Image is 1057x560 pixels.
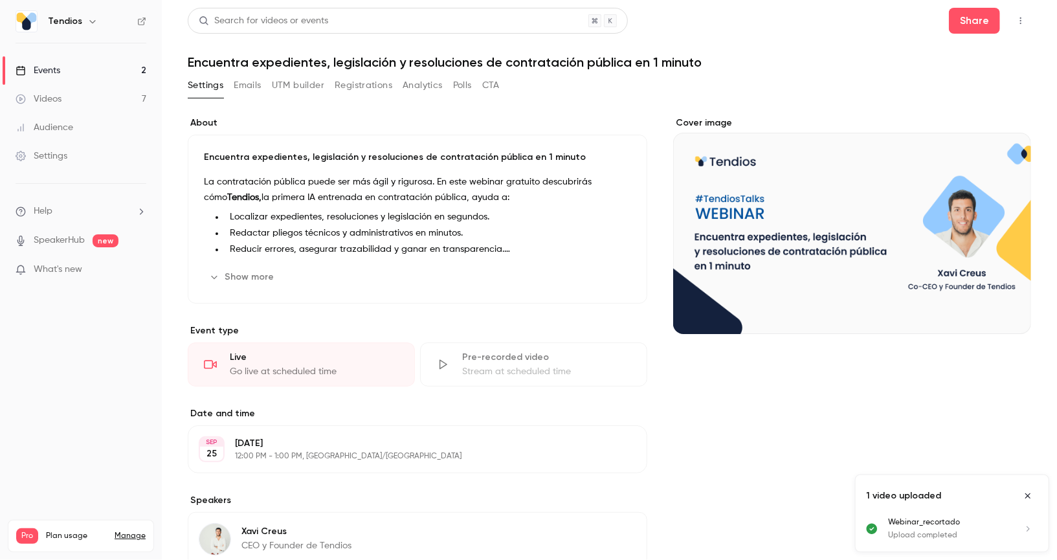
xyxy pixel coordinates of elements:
[16,93,61,106] div: Videos
[241,539,351,552] p: CEO y Founder de Tendios
[48,15,82,28] h6: Tendios
[188,324,647,337] p: Event type
[866,489,941,502] p: 1 video uploaded
[34,263,82,276] span: What's new
[188,494,647,507] label: Speakers
[888,517,1007,528] p: Webinar_recortado
[16,205,146,218] li: help-dropdown-opener
[16,528,38,544] span: Pro
[188,117,647,129] label: About
[272,75,324,96] button: UTM builder
[230,351,399,364] div: Live
[403,75,443,96] button: Analytics
[204,151,631,164] p: Encuentra expedientes, legislación y resoluciones de contratación pública en 1 minuto
[199,14,328,28] div: Search for videos or events
[225,210,631,224] li: Localizar expedientes, resoluciones y legislación en segundos.
[335,75,392,96] button: Registrations
[34,205,52,218] span: Help
[204,267,282,287] button: Show more
[462,365,631,378] div: Stream at scheduled time
[453,75,472,96] button: Polls
[235,451,579,462] p: 12:00 PM - 1:00 PM, [GEOGRAPHIC_DATA]/[GEOGRAPHIC_DATA]
[188,75,223,96] button: Settings
[206,447,217,460] p: 25
[199,524,230,555] img: Xavi Creus
[888,517,1038,541] a: Webinar_recortadoUpload completed
[16,121,73,134] div: Audience
[188,407,647,420] label: Date and time
[482,75,500,96] button: CTA
[673,117,1031,334] section: Cover image
[188,54,1031,70] h1: Encuentra expedientes, legislación y resoluciones de contratación pública en 1 minuto
[93,234,118,247] span: new
[227,193,261,202] strong: Tendios,
[234,75,261,96] button: Emails
[16,11,37,32] img: Tendios
[230,365,399,378] div: Go live at scheduled time
[420,342,647,386] div: Pre-recorded videoStream at scheduled time
[200,438,223,447] div: SEP
[241,525,351,538] p: Xavi Creus
[856,517,1049,552] ul: Uploads list
[462,351,631,364] div: Pre-recorded video
[115,531,146,541] a: Manage
[235,437,579,450] p: [DATE]
[34,234,85,247] a: SpeakerHub
[949,8,1000,34] button: Share
[16,64,60,77] div: Events
[1018,486,1038,506] button: Close uploads list
[188,342,415,386] div: LiveGo live at scheduled time
[46,531,107,541] span: Plan usage
[888,530,1007,541] p: Upload completed
[225,243,631,256] li: Reducir errores, asegurar trazabilidad y ganar en transparencia.
[225,227,631,240] li: Redactar pliegos técnicos y administrativos en minutos.
[204,174,631,205] p: La contratación pública puede ser más ágil y rigurosa. En este webinar gratuito descubrirás cómo ...
[673,117,1031,129] label: Cover image
[16,150,67,162] div: Settings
